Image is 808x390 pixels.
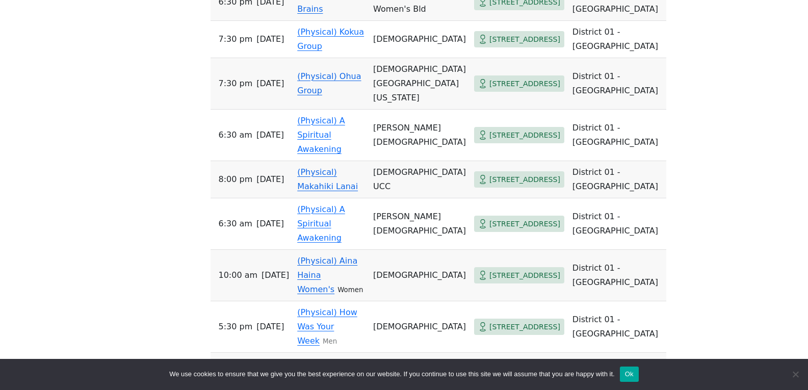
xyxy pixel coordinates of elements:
[256,76,284,91] span: [DATE]
[297,307,357,346] a: (Physical) How Was Your Week
[297,116,345,154] a: (Physical) A Spiritual Awakening
[568,58,666,110] td: District 01 - [GEOGRAPHIC_DATA]
[297,27,364,51] a: (Physical) Kokua Group
[568,250,666,301] td: District 01 - [GEOGRAPHIC_DATA]
[256,128,284,142] span: [DATE]
[790,369,800,379] span: No
[256,32,284,46] span: [DATE]
[568,198,666,250] td: District 01 - [GEOGRAPHIC_DATA]
[297,71,361,95] a: (Physical) Ohua Group
[297,204,345,243] a: (Physical) A Spiritual Awakening
[219,172,253,187] span: 8:00 PM
[256,320,284,334] span: [DATE]
[369,301,470,353] td: [DEMOGRAPHIC_DATA]
[369,161,470,198] td: [DEMOGRAPHIC_DATA] UCC
[169,369,614,379] span: We use cookies to ensure that we give you the best experience on our website. If you continue to ...
[219,320,253,334] span: 5:30 PM
[256,217,284,231] span: [DATE]
[323,337,337,345] small: Men
[568,161,666,198] td: District 01 - [GEOGRAPHIC_DATA]
[262,268,289,282] span: [DATE]
[256,172,284,187] span: [DATE]
[369,198,470,250] td: [PERSON_NAME][DEMOGRAPHIC_DATA]
[568,110,666,161] td: District 01 - [GEOGRAPHIC_DATA]
[568,21,666,58] td: District 01 - [GEOGRAPHIC_DATA]
[369,21,470,58] td: [DEMOGRAPHIC_DATA]
[337,286,363,294] small: Women
[219,76,253,91] span: 7:30 PM
[568,353,666,390] td: District 01 - [GEOGRAPHIC_DATA]
[369,353,470,390] td: [DEMOGRAPHIC_DATA][GEOGRAPHIC_DATA]
[620,367,639,382] button: Ok
[297,167,358,191] a: (Physical) Makahiki Lanai
[489,77,560,90] span: [STREET_ADDRESS]
[568,301,666,353] td: District 01 - [GEOGRAPHIC_DATA]
[369,250,470,301] td: [DEMOGRAPHIC_DATA]
[369,58,470,110] td: [DEMOGRAPHIC_DATA][GEOGRAPHIC_DATA][US_STATE]
[489,269,560,282] span: [STREET_ADDRESS]
[489,173,560,186] span: [STREET_ADDRESS]
[489,321,560,333] span: [STREET_ADDRESS]
[219,217,252,231] span: 6:30 AM
[219,128,252,142] span: 6:30 AM
[219,268,258,282] span: 10:00 AM
[297,256,357,294] a: (Physical) Aina Haina Women's
[489,33,560,46] span: [STREET_ADDRESS]
[369,110,470,161] td: [PERSON_NAME][DEMOGRAPHIC_DATA]
[489,129,560,142] span: [STREET_ADDRESS]
[219,32,253,46] span: 7:30 PM
[489,218,560,230] span: [STREET_ADDRESS]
